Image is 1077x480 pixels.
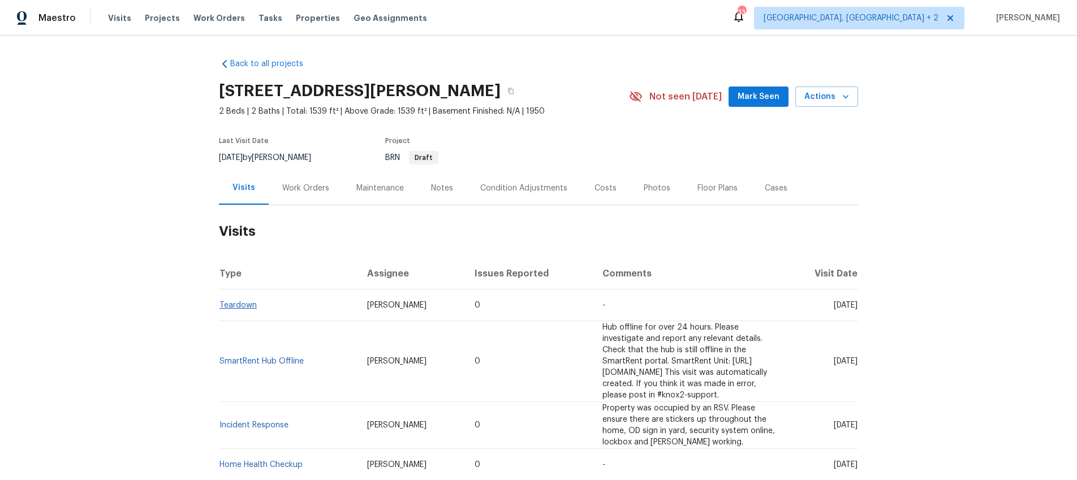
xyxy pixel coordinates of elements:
[834,461,858,469] span: [DATE]
[834,357,858,365] span: [DATE]
[296,12,340,24] span: Properties
[219,106,629,117] span: 2 Beds | 2 Baths | Total: 1539 ft² | Above Grade: 1539 ft² | Basement Finished: N/A | 1950
[219,258,358,289] th: Type
[232,182,255,193] div: Visits
[475,301,480,309] span: 0
[385,137,410,144] span: Project
[475,357,480,365] span: 0
[219,461,303,469] a: Home Health Checkup
[145,12,180,24] span: Projects
[764,12,938,24] span: [GEOGRAPHIC_DATA], [GEOGRAPHIC_DATA] + 2
[354,12,427,24] span: Geo Assignments
[219,421,288,429] a: Incident Response
[480,183,567,194] div: Condition Adjustments
[219,301,257,309] a: Teardown
[219,58,328,70] a: Back to all projects
[410,154,437,161] span: Draft
[219,205,858,258] h2: Visits
[834,301,858,309] span: [DATE]
[785,258,858,289] th: Visit Date
[738,7,746,18] div: 33
[602,404,775,446] span: Property was occupied by an RSV. Please ensure there are stickers up throughout the home, OD sign...
[219,154,243,162] span: [DATE]
[602,301,605,309] span: -
[475,461,480,469] span: 0
[282,183,329,194] div: Work Orders
[367,301,427,309] span: [PERSON_NAME]
[992,12,1060,24] span: [PERSON_NAME]
[765,183,787,194] div: Cases
[729,87,789,107] button: Mark Seen
[367,421,427,429] span: [PERSON_NAME]
[475,421,480,429] span: 0
[108,12,131,24] span: Visits
[385,154,438,162] span: BRN
[431,183,453,194] div: Notes
[219,151,325,165] div: by [PERSON_NAME]
[501,81,521,101] button: Copy Address
[834,421,858,429] span: [DATE]
[644,183,670,194] div: Photos
[649,91,722,102] span: Not seen [DATE]
[219,357,304,365] a: SmartRent Hub Offline
[367,461,427,469] span: [PERSON_NAME]
[219,85,501,97] h2: [STREET_ADDRESS][PERSON_NAME]
[593,258,785,289] th: Comments
[38,12,76,24] span: Maestro
[594,183,617,194] div: Costs
[259,14,282,22] span: Tasks
[602,323,767,399] span: Hub offline for over 24 hours. Please investigate and report any relevant details. Check that the...
[466,258,593,289] th: Issues Reported
[356,183,404,194] div: Maintenance
[738,90,779,104] span: Mark Seen
[697,183,738,194] div: Floor Plans
[795,87,858,107] button: Actions
[219,137,269,144] span: Last Visit Date
[804,90,849,104] span: Actions
[367,357,427,365] span: [PERSON_NAME]
[193,12,245,24] span: Work Orders
[358,258,466,289] th: Assignee
[602,461,605,469] span: -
